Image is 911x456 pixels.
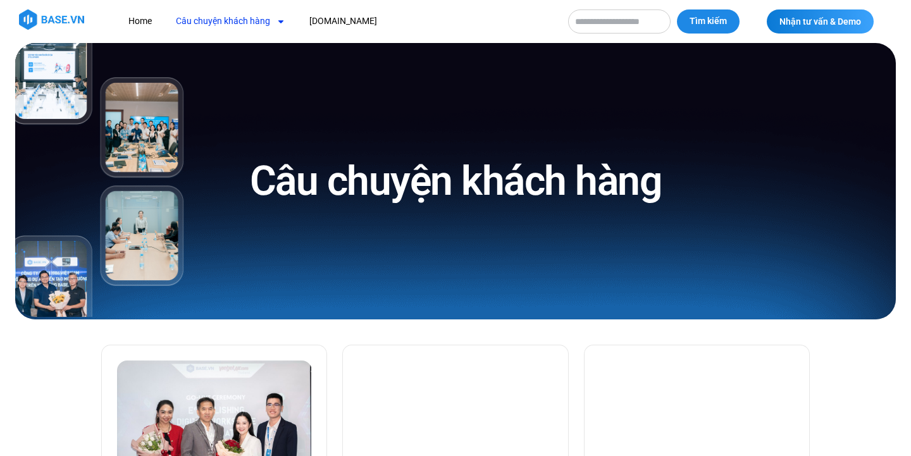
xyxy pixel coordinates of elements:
a: [DOMAIN_NAME] [300,9,387,33]
a: Home [119,9,161,33]
h1: Câu chuyện khách hàng [250,155,662,207]
a: Nhận tư vấn & Demo [767,9,874,34]
nav: Menu [119,9,555,33]
a: Câu chuyện khách hàng [166,9,295,33]
span: Tìm kiếm [690,15,727,28]
span: Nhận tư vấn & Demo [779,17,861,26]
button: Tìm kiếm [677,9,740,34]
